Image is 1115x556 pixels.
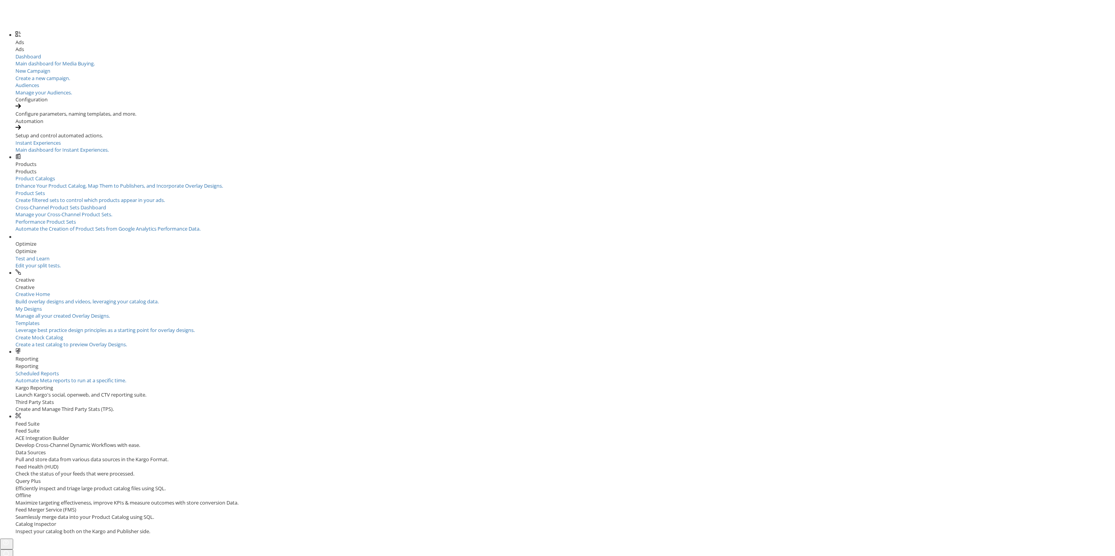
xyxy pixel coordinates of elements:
div: Manage your Audiences. [15,89,1115,96]
div: Offline [15,492,1115,499]
a: Performance Product SetsAutomate the Creation of Product Sets from Google Analytics Performance D... [15,218,1115,233]
span: Feed Suite [15,420,39,427]
div: Cross-Channel Product Sets Dashboard [15,204,1115,211]
div: Reporting [15,363,1115,370]
a: Instant ExperiencesMain dashboard for Instant Experiences. [15,139,1115,154]
div: Manage your Cross-Channel Product Sets. [15,211,1115,218]
div: Creative Home [15,291,1115,298]
a: Creative HomeBuild overlay designs and videos, leveraging your catalog data. [15,291,1115,305]
span: Optimize [15,240,36,247]
a: AudiencesManage your Audiences. [15,82,1115,96]
div: Instant Experiences [15,139,1115,147]
div: Automate Meta reports to run at a specific time. [15,377,1115,384]
a: Product SetsCreate filtered sets to control which products appear in your ads. [15,190,1115,204]
div: Seamlessly merge data into your Product Catalog using SQL. [15,513,1115,521]
a: Product CatalogsEnhance Your Product Catalog, Map Them to Publishers, and Incorporate Overlay Des... [15,175,1115,189]
div: Creative [15,284,1115,291]
span: Creative [15,276,34,283]
div: Templates [15,320,1115,327]
a: TemplatesLeverage best practice design principles as a starting point for overlay designs. [15,320,1115,334]
div: Efficiently inspect and triage large product catalog files using SQL. [15,485,1115,492]
div: Scheduled Reports [15,370,1115,377]
div: Feed Merger Service (FMS) [15,506,1115,513]
div: Products [15,168,1115,175]
div: Third Party Stats [15,399,1115,406]
div: Feed Health (HUD) [15,463,1115,470]
div: Dashboard [15,53,1115,60]
div: Catalog Inspector [15,520,1115,528]
span: Ads [15,39,24,46]
div: Configuration [15,96,1115,103]
div: Check the status of your feeds that were processed. [15,470,1115,477]
div: New Campaign [15,67,1115,75]
div: Create a new campaign. [15,75,1115,82]
div: Kargo Reporting [15,384,1115,392]
div: Automate the Creation of Product Sets from Google Analytics Performance Data. [15,225,1115,233]
div: Feed Suite [15,427,1115,435]
div: Query Plus [15,477,1115,485]
div: Inspect your catalog both on the Kargo and Publisher side. [15,528,1115,535]
div: Develop Cross-Channel Dynamic Workflows with ease. [15,441,1115,449]
div: Maximize targeting effectiveness, improve KPIs & measure outcomes with store conversion Data. [15,499,1115,506]
div: Create filtered sets to control which products appear in your ads. [15,197,1115,204]
div: Build overlay designs and videos, leveraging your catalog data. [15,298,1115,305]
div: Pull and store data from various data sources in the Kargo Format. [15,456,1115,463]
div: Main dashboard for Instant Experiences. [15,146,1115,154]
span: Products [15,161,36,168]
a: Create Mock CatalogCreate a test catalog to preview Overlay Designs. [15,334,1115,348]
div: Launch Kargo's social, openweb, and CTV reporting suite. [15,391,1115,399]
div: Setup and control automated actions. [15,132,1115,139]
div: Audiences [15,82,1115,89]
div: ACE Integration Builder [15,435,1115,442]
div: My Designs [15,305,1115,313]
div: Optimize [15,248,1115,255]
div: Ads [15,46,1115,53]
div: Enhance Your Product Catalog, Map Them to Publishers, and Incorporate Overlay Designs. [15,182,1115,190]
div: Create and Manage Third Party Stats (TPS). [15,405,1115,413]
a: Cross-Channel Product Sets DashboardManage your Cross-Channel Product Sets. [15,204,1115,218]
a: My DesignsManage all your created Overlay Designs. [15,305,1115,320]
div: Leverage best practice design principles as a starting point for overlay designs. [15,327,1115,334]
div: Product Catalogs [15,175,1115,182]
div: Edit your split tests. [15,262,112,269]
div: Test and Learn [15,255,112,262]
a: DashboardMain dashboard for Media Buying. [15,53,1115,67]
div: Create Mock Catalog [15,334,1115,341]
div: Automation [15,118,1115,125]
div: Configure parameters, naming templates, and more. [15,110,1115,118]
div: Main dashboard for Media Buying. [15,60,1115,67]
div: Manage all your created Overlay Designs. [15,312,1115,320]
a: New CampaignCreate a new campaign. [15,67,1115,82]
a: Test and LearnEdit your split tests. [15,255,112,269]
div: Create a test catalog to preview Overlay Designs. [15,341,1115,348]
div: Data Sources [15,449,1115,456]
span: Reporting [15,355,38,362]
a: Scheduled ReportsAutomate Meta reports to run at a specific time. [15,370,1115,384]
div: Performance Product Sets [15,218,1115,226]
div: Product Sets [15,190,1115,197]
